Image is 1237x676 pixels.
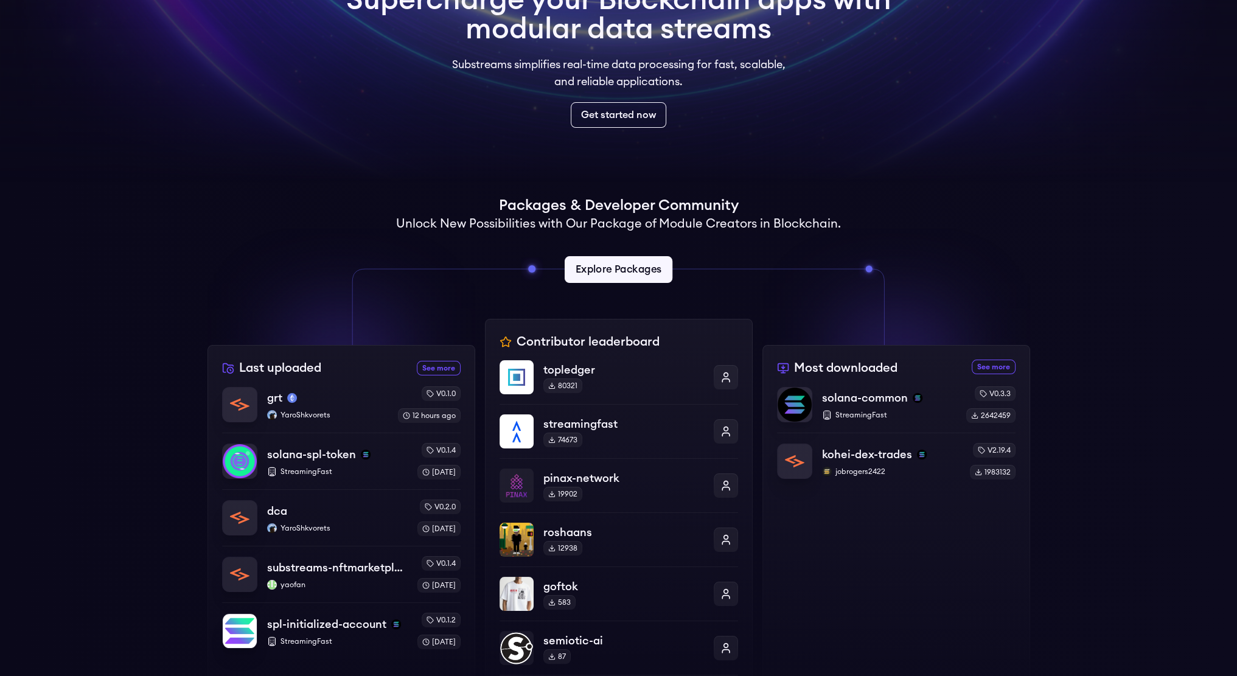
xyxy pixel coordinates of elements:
[223,614,257,648] img: spl-initialized-account
[500,404,738,458] a: streamingfaststreamingfast74673
[422,613,461,627] div: v0.1.2
[417,465,461,479] div: [DATE]
[778,444,812,478] img: kohei-dex-trades
[267,580,408,590] p: yaofan
[913,393,922,403] img: solana
[287,393,297,403] img: mainnet
[361,450,371,459] img: solana
[917,450,927,459] img: solana
[822,467,832,476] img: jobrogers2422
[500,360,534,394] img: topledger
[543,632,704,649] p: semiotic-ai
[267,523,408,533] p: YaroShkvorets
[543,541,582,556] div: 12938
[777,386,1016,433] a: solana-commonsolana-commonsolanaStreamingFastv0.3.32642459
[500,621,738,675] a: semiotic-aisemiotic-ai87
[267,446,356,463] p: solana-spl-token
[267,616,386,633] p: spl-initialized-account
[222,546,461,602] a: substreams-nftmarketplacesubstreams-nftmarketplaceyaofanyaofanv0.1.4[DATE]
[267,410,388,420] p: YaroShkvorets
[223,501,257,535] img: dca
[267,410,277,420] img: YaroShkvorets
[500,566,738,621] a: goftokgoftok583
[417,521,461,536] div: [DATE]
[975,386,1016,401] div: v0.3.3
[571,102,666,128] a: Get started now
[543,378,582,393] div: 80321
[822,446,912,463] p: kohei-dex-trades
[822,389,908,406] p: solana-common
[267,467,408,476] p: StreamingFast
[222,489,461,546] a: dcadcaYaroShkvoretsYaroShkvoretsv0.2.0[DATE]
[267,389,282,406] p: grt
[543,578,704,595] p: goftok
[500,360,738,404] a: topledgertopledger80321
[222,386,461,433] a: grtgrtmainnetYaroShkvoretsYaroShkvoretsv0.1.012 hours ago
[777,433,1016,479] a: kohei-dex-tradeskohei-dex-tradessolanajobrogers2422jobrogers2422v2.19.41983132
[543,361,704,378] p: topledger
[396,215,841,232] h2: Unlock New Possibilities with Our Package of Module Creators in Blockchain.
[222,602,461,649] a: spl-initialized-accountspl-initialized-accountsolanaStreamingFastv0.1.2[DATE]
[973,443,1016,458] div: v2.19.4
[500,458,738,512] a: pinax-networkpinax-network19902
[223,388,257,422] img: grt
[223,557,257,591] img: substreams-nftmarketplace
[444,56,794,90] p: Substreams simplifies real-time data processing for fast, scalable, and reliable applications.
[543,416,704,433] p: streamingfast
[420,500,461,514] div: v0.2.0
[543,595,576,610] div: 583
[223,444,257,478] img: solana-spl-token
[417,635,461,649] div: [DATE]
[500,469,534,503] img: pinax-network
[565,256,672,283] a: Explore Packages
[267,559,408,576] p: substreams-nftmarketplace
[822,467,960,476] p: jobrogers2422
[417,361,461,375] a: See more recently uploaded packages
[972,360,1016,374] a: See more most downloaded packages
[822,410,956,420] p: StreamingFast
[267,503,287,520] p: dca
[543,487,582,501] div: 19902
[417,578,461,593] div: [DATE]
[500,512,738,566] a: roshaansroshaans12938
[222,433,461,489] a: solana-spl-tokensolana-spl-tokensolanaStreamingFastv0.1.4[DATE]
[543,524,704,541] p: roshaans
[500,631,534,665] img: semiotic-ai
[500,414,534,448] img: streamingfast
[543,470,704,487] p: pinax-network
[422,443,461,458] div: v0.1.4
[267,523,277,533] img: YaroShkvorets
[500,523,534,557] img: roshaans
[500,577,534,611] img: goftok
[970,465,1016,479] div: 1983132
[267,580,277,590] img: yaofan
[422,386,461,401] div: v0.1.0
[267,636,408,646] p: StreamingFast
[398,408,461,423] div: 12 hours ago
[543,649,571,664] div: 87
[391,619,401,629] img: solana
[543,433,582,447] div: 74673
[778,388,812,422] img: solana-common
[499,196,739,215] h1: Packages & Developer Community
[422,556,461,571] div: v0.1.4
[966,408,1016,423] div: 2642459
